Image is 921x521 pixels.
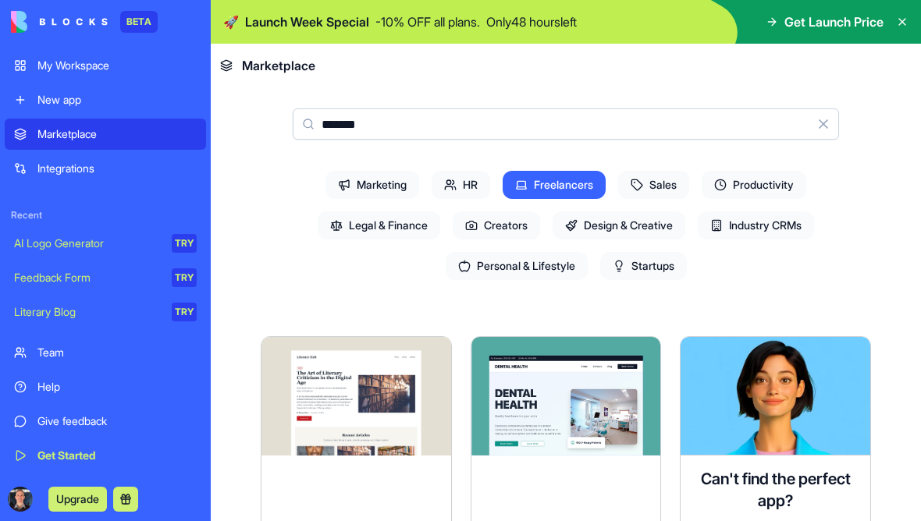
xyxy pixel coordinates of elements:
[11,11,158,33] a: BETA
[172,303,197,321] div: TRY
[245,12,369,31] span: Launch Week Special
[120,11,158,33] div: BETA
[325,171,419,199] span: Marketing
[5,262,206,293] a: Feedback FormTRY
[14,304,161,320] div: Literary Blog
[600,252,687,280] span: Startups
[618,171,689,199] span: Sales
[5,337,206,368] a: Team
[14,270,161,285] div: Feedback Form
[432,171,490,199] span: HR
[223,12,239,31] span: 🚀
[318,211,440,239] span: Legal & Finance
[453,211,540,239] span: Creators
[48,491,107,506] a: Upgrade
[5,119,206,150] a: Marketplace
[5,228,206,259] a: AI Logo GeneratorTRY
[37,126,197,142] div: Marketplace
[698,211,814,239] span: Industry CRMs
[37,448,197,463] div: Get Started
[37,379,197,395] div: Help
[37,345,197,360] div: Team
[37,92,197,108] div: New app
[5,50,206,81] a: My Workspace
[5,371,206,402] a: Help
[11,11,108,33] img: logo
[5,406,206,437] a: Give feedback
[5,153,206,184] a: Integrations
[5,84,206,115] a: New app
[553,211,685,239] span: Design & Creative
[5,296,206,328] a: Literary BlogTRY
[375,12,480,31] p: - 10 % OFF all plans.
[5,209,206,222] span: Recent
[446,252,588,280] span: Personal & Lifestyle
[5,440,206,471] a: Get Started
[486,12,577,31] p: Only 48 hours left
[808,108,839,140] button: Clear
[693,468,858,512] h4: Can't find the perfect app?
[14,236,161,251] div: AI Logo Generator
[8,487,33,512] img: ACg8ocIInOiVlub8LwqN1iLkvZAJpScuk7kDJxHyqb-TlAD31wn5A8m5BQ=s96-c
[37,58,197,73] div: My Workspace
[172,234,197,253] div: TRY
[503,171,606,199] span: Freelancers
[37,161,197,176] div: Integrations
[37,413,197,429] div: Give feedback
[681,337,870,455] img: Ella AI assistant
[242,56,315,75] span: Marketplace
[172,268,197,287] div: TRY
[702,171,806,199] span: Productivity
[48,487,107,512] button: Upgrade
[784,12,884,31] span: Get Launch Price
